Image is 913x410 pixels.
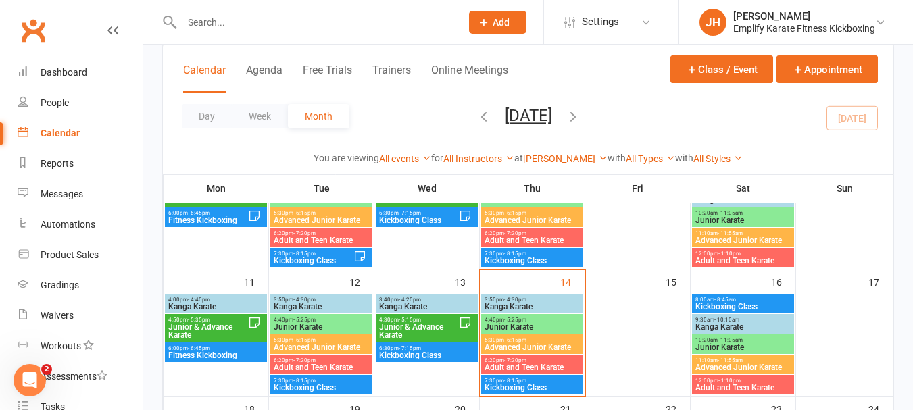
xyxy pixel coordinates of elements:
button: Calendar [183,63,226,93]
span: - 6:45pm [188,345,210,351]
span: 4:00pm [168,297,264,303]
span: 6:20pm [273,230,370,236]
a: All Instructors [443,153,514,164]
span: - 4:20pm [399,297,421,303]
span: 12:00pm [695,378,791,384]
span: - 1:10pm [718,378,741,384]
div: 12 [349,270,374,292]
div: Calendar [41,128,80,138]
button: Month [288,104,349,128]
span: - 7:15pm [399,210,421,216]
button: Week [232,104,288,128]
span: - 8:15pm [293,378,316,384]
div: [PERSON_NAME] [733,10,875,22]
span: - 8:15pm [504,378,526,384]
span: - 7:20pm [504,357,526,363]
span: Kanga Karate [484,303,581,311]
span: Advanced Junior Karate [273,343,370,351]
th: Mon [164,174,269,203]
span: - 7:20pm [293,357,316,363]
span: Kanga Karate [168,303,264,311]
span: Advanced Junior Karate [273,216,370,224]
span: 10:20am [695,210,791,216]
strong: with [608,153,626,163]
a: Assessments [18,361,143,392]
span: Junior Karate [273,196,370,204]
span: Adult and Teen Karate [484,236,581,245]
button: Class / Event [670,55,773,83]
span: 8:00am [695,297,791,303]
span: Advanced Junior Karate [695,363,791,371]
span: 4:30pm [378,317,459,323]
a: People [18,88,143,118]
span: - 8:15pm [504,251,526,257]
strong: You are viewing [314,153,379,163]
span: 6:30pm [378,210,459,216]
span: Kickboxing Class [273,257,353,265]
span: 7:30pm [484,378,581,384]
span: 9:30am [695,317,791,323]
span: Junior Karate [273,323,370,331]
a: Gradings [18,270,143,301]
button: Online Meetings [431,63,508,93]
span: - 7:20pm [504,230,526,236]
span: 5:30pm [273,337,370,343]
a: Clubworx [16,14,50,47]
span: 6:30pm [378,345,475,351]
span: 4:40pm [484,317,581,323]
span: 7:30pm [273,378,370,384]
span: Kanga Karate [378,303,475,311]
span: - 11:55am [718,357,743,363]
button: Appointment [776,55,878,83]
th: Sat [691,174,796,203]
span: Adult and Teen Karate [484,363,581,371]
input: Search... [178,13,451,32]
div: Workouts [41,340,81,351]
span: 3:50pm [273,297,370,303]
span: - 4:30pm [504,297,526,303]
span: - 4:40pm [188,297,210,303]
span: 3:40pm [378,297,475,303]
span: - 8:45am [714,297,736,303]
a: Calendar [18,118,143,149]
span: - 6:15pm [504,337,526,343]
span: Junior Karate [484,196,581,204]
span: Kickboxing Class [695,303,791,311]
span: - 6:15pm [293,337,316,343]
span: Junior & Advance Karate [378,196,475,204]
span: Kickboxing Class [378,351,475,359]
iframe: Intercom live chat [14,364,46,396]
span: 6:00pm [168,210,248,216]
strong: with [675,153,693,163]
button: Free Trials [303,63,352,93]
button: Day [182,104,232,128]
button: Trainers [372,63,411,93]
span: Advanced Junior Karate [484,343,581,351]
a: Messages [18,179,143,209]
span: 4:40pm [273,317,370,323]
div: Dashboard [41,67,87,78]
div: People [41,97,69,108]
span: 5:30pm [484,337,581,343]
span: - 7:20pm [293,230,316,236]
span: - 11:05am [718,337,743,343]
span: 6:20pm [273,357,370,363]
span: - 5:35pm [188,317,210,323]
span: Fitness Kickboxing [168,216,248,224]
span: Junior Karate [695,216,791,224]
div: Product Sales [41,249,99,260]
span: 3:50pm [484,297,581,303]
div: 14 [560,270,585,292]
a: Product Sales [18,240,143,270]
span: Kanga Karate [695,323,791,331]
div: JH [699,9,726,36]
span: 10:20am [695,337,791,343]
a: Reports [18,149,143,179]
strong: for [431,153,443,163]
span: Advanced Junior Karate [484,216,581,224]
span: 11:10am [695,230,791,236]
span: Junior Karate [484,323,581,331]
span: - 6:15pm [293,210,316,216]
span: Junior Karate [695,343,791,351]
span: - 5:25pm [293,317,316,323]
